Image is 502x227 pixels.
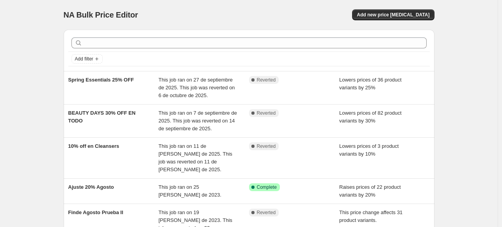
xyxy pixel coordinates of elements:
span: This job ran on 27 de septiembre de 2025. This job was reverted on 6 de octubre de 2025. [158,77,235,98]
span: Complete [257,184,277,190]
span: Add new price [MEDICAL_DATA] [357,12,429,18]
button: Add new price [MEDICAL_DATA] [352,9,434,20]
span: Lowers prices of 36 product variants by 25% [339,77,402,90]
span: Ajuste 20% Agosto [68,184,114,190]
span: This job ran on 25 [PERSON_NAME] de 2023. [158,184,221,198]
span: Reverted [257,209,276,216]
span: 10% off en Cleansers [68,143,119,149]
span: Finde Agosto Prueba II [68,209,123,215]
span: Reverted [257,77,276,83]
span: Reverted [257,110,276,116]
span: Lowers prices of 3 product variants by 10% [339,143,399,157]
span: This job ran on 11 de [PERSON_NAME] de 2025. This job was reverted on 11 de [PERSON_NAME] de 2025. [158,143,232,172]
span: Spring Essentials 25% OFF [68,77,134,83]
span: This job ran on 7 de septiembre de 2025. This job was reverted on 14 de septiembre de 2025. [158,110,237,131]
span: BEAUTY DAYS 30% OFF EN TODO [68,110,136,124]
span: Add filter [75,56,93,62]
span: Reverted [257,143,276,149]
span: Lowers prices of 82 product variants by 30% [339,110,402,124]
button: Add filter [71,54,103,64]
span: Raises prices of 22 product variants by 20% [339,184,401,198]
span: NA Bulk Price Editor [64,11,138,19]
span: This price change affects 31 product variants. [339,209,402,223]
